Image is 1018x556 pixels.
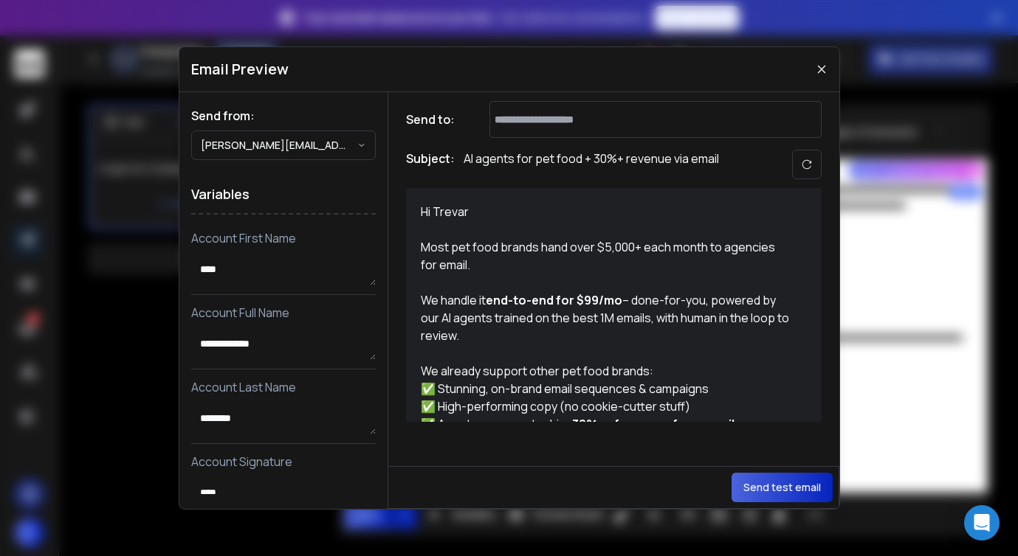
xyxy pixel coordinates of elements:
strong: end-to-end for $99/mo [486,292,622,308]
h1: Subject: [406,150,455,179]
h1: Email Preview [191,59,289,80]
p: Account First Name [191,229,376,247]
p: [PERSON_NAME][EMAIL_ADDRESS][DOMAIN_NAME] [201,138,357,153]
h1: Send to: [406,111,465,128]
div: ✅ Stunning, on-brand email sequences & campaigns [421,380,790,397]
div: Hi Trevar [421,203,790,220]
div: Most pet food brands hand over $5,000+ each month to agencies for email. [421,238,790,274]
p: Account Full Name [191,304,376,322]
div: ✅ A system proven to drive [421,415,790,433]
div: We handle it – done-for-you, powered by our AI agents trained on the best 1M emails, with human i... [421,291,790,344]
div: Open Intercom Messenger [964,505,1000,541]
p: AI agents for pet food + 30%+ revenue via email [464,150,719,179]
div: ✅ High-performing copy (no cookie-cutter stuff) [421,397,790,415]
strong: 30%+ of revenue from email [572,416,735,432]
button: Send test email [732,473,833,502]
div: We already support other pet food brands: [421,362,790,380]
p: Account Last Name [191,378,376,396]
h1: Send from: [191,107,376,125]
p: Account Signature [191,453,376,470]
h1: Variables [191,175,376,215]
